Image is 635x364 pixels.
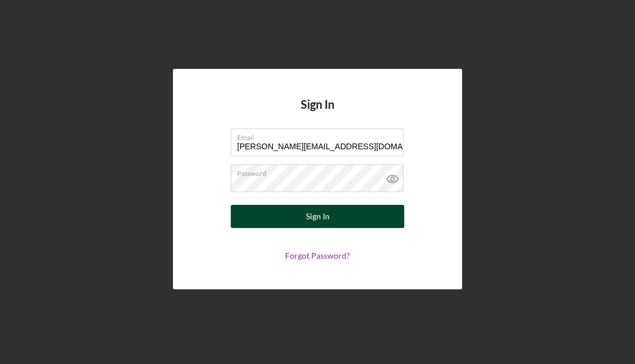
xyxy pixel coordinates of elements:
h4: Sign In [301,98,334,128]
a: Forgot Password? [285,251,350,260]
div: Sign In [306,205,330,228]
label: Password [237,165,404,178]
label: Email [237,129,404,142]
button: Sign In [231,205,404,228]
